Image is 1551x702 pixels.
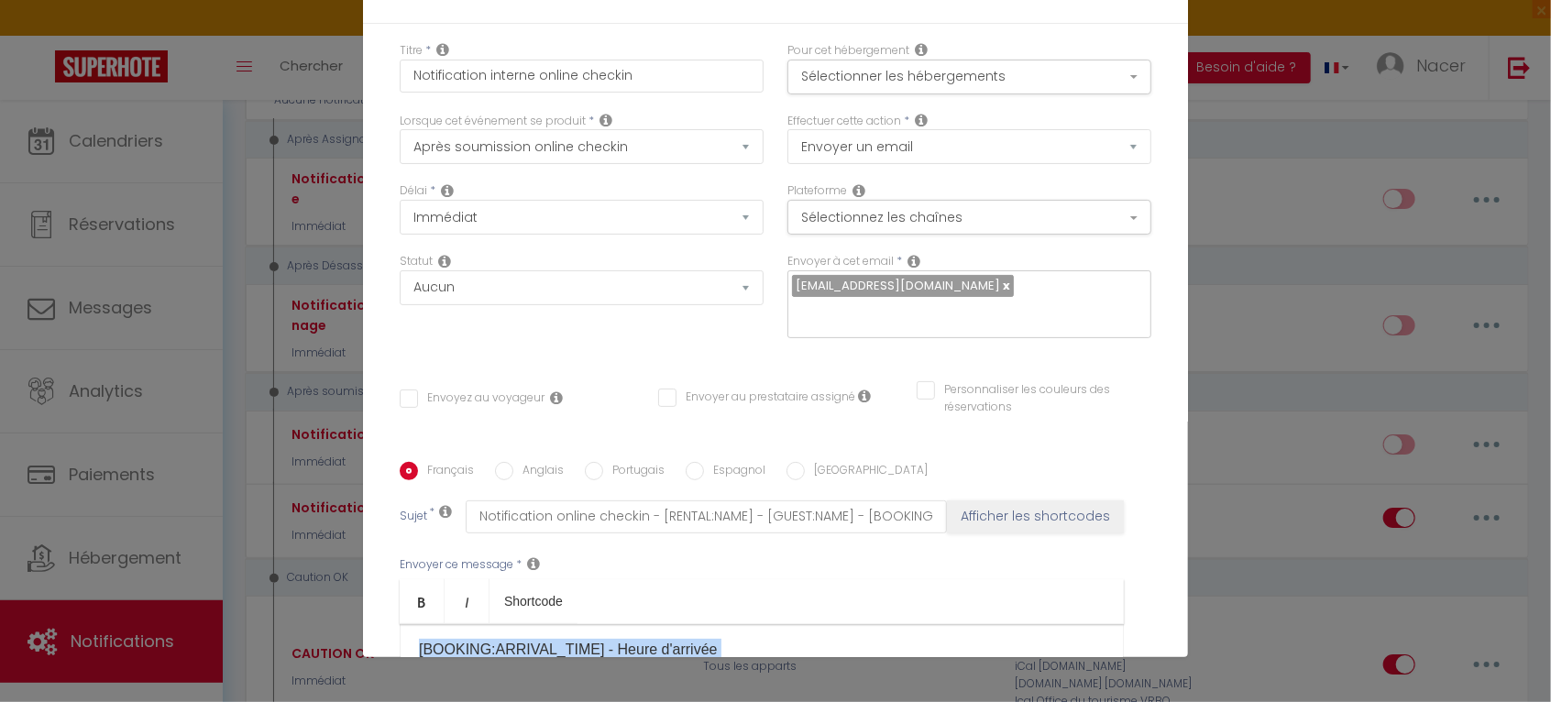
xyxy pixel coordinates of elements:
[787,200,1151,235] button: Sélectionnez les chaînes
[796,277,1000,294] span: [EMAIL_ADDRESS][DOMAIN_NAME]
[441,183,454,198] i: Action Time
[400,42,423,60] label: Titre
[527,556,540,571] i: Message
[787,253,894,270] label: Envoyer à cet email
[418,462,474,482] label: Français
[947,500,1124,533] button: Afficher les shortcodes
[400,556,513,574] label: Envoyer ce message
[439,504,452,519] i: Subject
[400,182,427,200] label: Délai
[489,579,577,623] a: Shortcode
[852,183,865,198] i: Action Channel
[805,462,928,482] label: [GEOGRAPHIC_DATA]
[550,390,563,405] i: Envoyer au voyageur
[436,42,449,57] i: Title
[787,113,901,130] label: Effectuer cette action
[915,42,928,57] i: This Rental
[858,389,871,403] i: Envoyer au prestataire si il est assigné
[400,113,586,130] label: Lorsque cet événement se produit
[438,254,451,269] i: Booking status
[400,508,427,527] label: Sujet
[907,254,920,269] i: Recipient
[400,579,445,623] a: Bold
[400,253,433,270] label: Statut
[787,182,847,200] label: Plateforme
[787,60,1151,94] button: Sélectionner les hébergements
[513,462,564,482] label: Anglais
[599,113,612,127] i: Event Occur
[603,462,665,482] label: Portugais
[915,113,928,127] i: Action Type
[787,42,909,60] label: Pour cet hébergement
[445,579,489,623] a: Italic
[419,639,1105,661] p: [BOOKING:ARRIVAL_TIME] - Heure d'arrivée
[704,462,765,482] label: Espagnol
